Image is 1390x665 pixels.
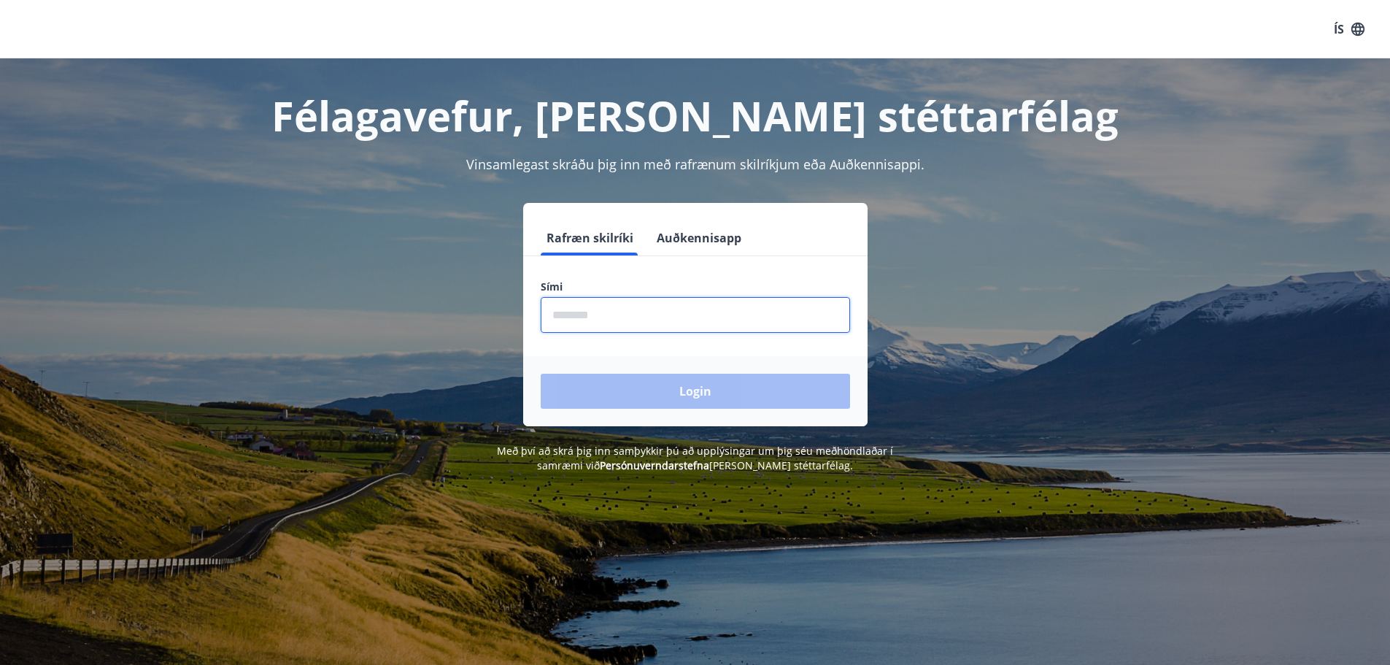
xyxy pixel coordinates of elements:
span: Með því að skrá þig inn samþykkir þú að upplýsingar um þig séu meðhöndlaðar í samræmi við [PERSON... [497,444,893,472]
h1: Félagavefur, [PERSON_NAME] stéttarfélag [188,88,1203,143]
button: Rafræn skilríki [541,220,639,255]
button: ÍS [1326,16,1372,42]
a: Persónuverndarstefna [600,458,709,472]
span: Vinsamlegast skráðu þig inn með rafrænum skilríkjum eða Auðkennisappi. [466,155,924,173]
button: Auðkennisapp [651,220,747,255]
label: Sími [541,280,850,294]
